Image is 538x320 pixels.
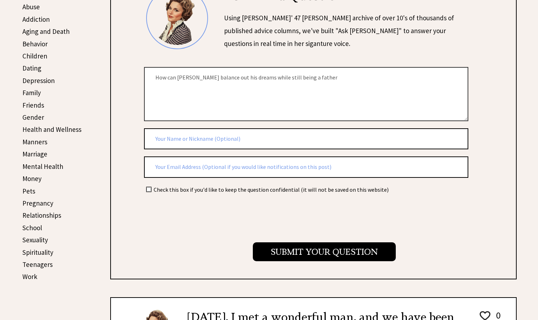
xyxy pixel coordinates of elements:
a: Marriage [22,150,47,158]
input: Your Name or Nickname (Optional) [144,128,468,150]
input: Your Email Address (Optional if you would like notifications on this post) [144,156,468,178]
a: Sexuality [22,236,48,244]
a: Health and Wellness [22,125,81,134]
a: Aging and Death [22,27,70,36]
div: Using [PERSON_NAME]' 47 [PERSON_NAME] archive of over 10's of thousands of published advice colum... [224,11,470,50]
a: Money [22,174,42,183]
a: Relationships [22,211,61,220]
iframe: reCAPTCHA [144,202,252,230]
a: Teenagers [22,260,53,269]
td: Check this box if you'd like to keep the question confidential (it will not be saved on this webs... [153,186,389,193]
a: Family [22,88,41,97]
a: Friends [22,101,44,109]
a: Spirituality [22,248,53,257]
a: Gender [22,113,44,122]
a: Behavior [22,40,48,48]
a: Depression [22,76,55,85]
a: Dating [22,64,41,72]
a: School [22,223,42,232]
a: Manners [22,138,47,146]
input: Submit your Question [253,242,396,261]
a: Abuse [22,2,40,11]
a: Children [22,52,47,60]
a: Pets [22,187,35,195]
a: Work [22,272,37,281]
a: Pregnancy [22,199,53,207]
a: Addiction [22,15,50,24]
a: Mental Health [22,162,63,171]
